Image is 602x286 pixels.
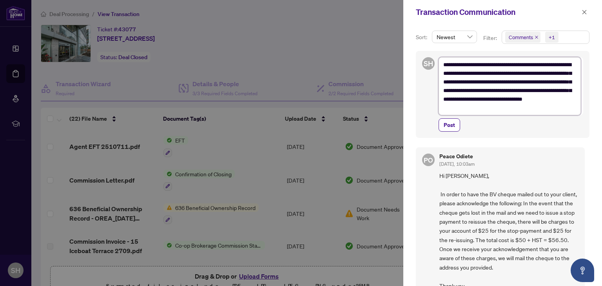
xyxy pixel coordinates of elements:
[509,33,533,41] span: Comments
[535,35,539,39] span: close
[571,259,594,282] button: Open asap
[437,31,472,43] span: Newest
[416,6,579,18] div: Transaction Communication
[483,34,498,42] p: Filter:
[444,119,455,131] span: Post
[582,9,587,15] span: close
[424,154,433,165] span: PO
[416,33,429,42] p: Sort:
[424,58,433,69] span: SH
[505,32,540,43] span: Comments
[439,161,475,167] span: [DATE], 10:03am
[439,118,460,132] button: Post
[439,154,475,159] h5: Peace Odiete
[549,33,555,41] div: +1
